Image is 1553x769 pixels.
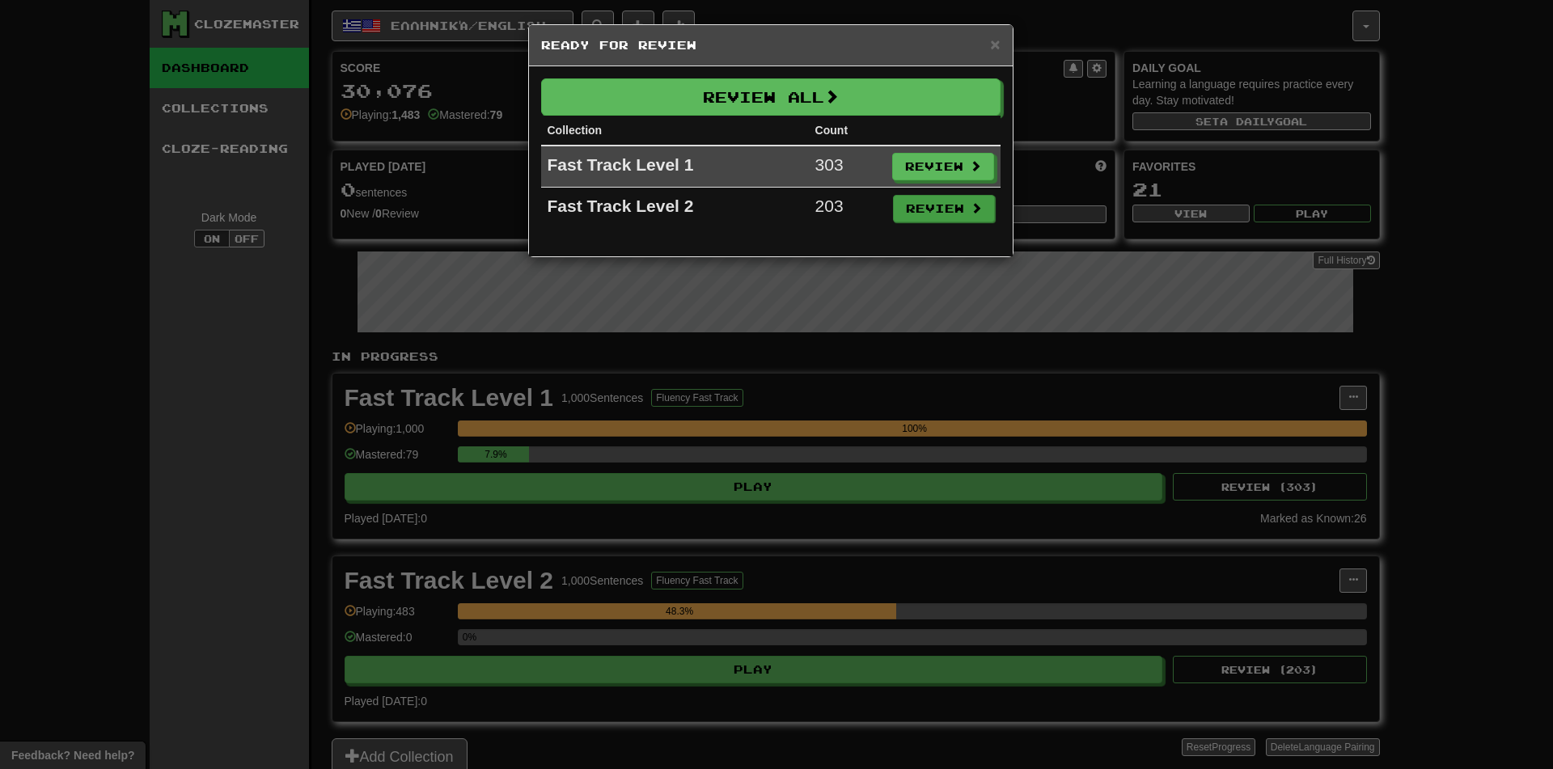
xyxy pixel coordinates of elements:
th: Count [809,116,886,146]
h5: Ready for Review [541,37,1001,53]
td: 203 [809,188,886,229]
span: × [990,35,1000,53]
button: Review [892,153,994,180]
td: Fast Track Level 1 [541,146,809,188]
button: Review [893,195,995,222]
button: Review All [541,78,1001,116]
button: Close [990,36,1000,53]
td: Fast Track Level 2 [541,188,809,229]
th: Collection [541,116,809,146]
td: 303 [809,146,886,188]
